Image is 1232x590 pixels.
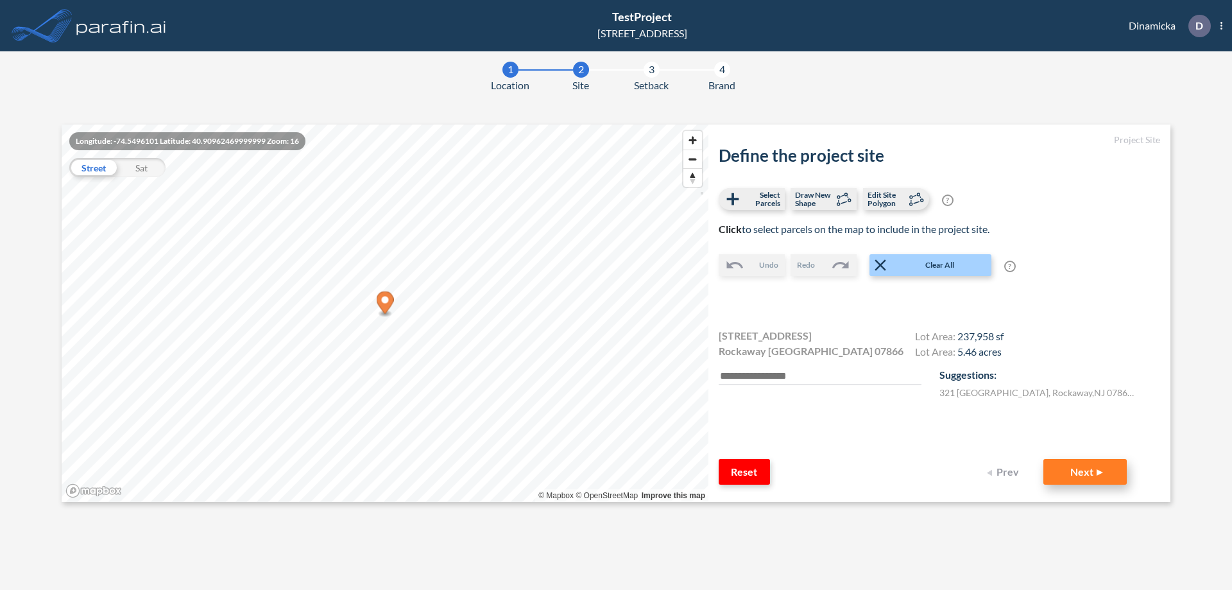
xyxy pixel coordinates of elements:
span: Brand [708,78,735,93]
span: Draw New Shape [795,191,833,207]
div: Dinamicka [1109,15,1222,37]
button: Redo [791,254,857,276]
a: OpenStreetMap [576,491,638,500]
img: logo [74,13,169,39]
div: Sat [117,158,166,177]
div: 3 [644,62,660,78]
h4: Lot Area: [915,330,1004,345]
canvas: Map [62,125,708,502]
a: Improve this map [642,491,705,500]
button: Prev [979,459,1031,485]
span: to select parcels on the map to include in the project site. [719,223,989,235]
div: Street [69,158,117,177]
span: Redo [797,259,815,271]
p: D [1195,20,1203,31]
label: 321 [GEOGRAPHIC_DATA] , Rockaway , NJ 07866 , US [939,386,1138,399]
span: Location [491,78,529,93]
span: [STREET_ADDRESS] [719,328,812,343]
button: Reset [719,459,770,485]
div: 1 [502,62,518,78]
h5: Project Site [719,135,1160,146]
span: 5.46 acres [957,345,1002,358]
span: Site [572,78,589,93]
div: Longitude: -74.5496101 Latitude: 40.90962469999999 Zoom: 16 [69,132,305,150]
div: 4 [714,62,730,78]
span: Setback [634,78,669,93]
span: Clear All [890,259,990,271]
button: Undo [719,254,785,276]
span: ? [1004,261,1016,272]
span: 237,958 sf [957,330,1004,342]
span: TestProject [612,10,672,24]
button: Reset bearing to north [683,168,702,187]
a: Mapbox homepage [65,483,122,498]
span: Select Parcels [742,191,780,207]
span: Edit Site Polygon [868,191,905,207]
button: Zoom in [683,131,702,150]
p: Suggestions: [939,367,1160,383]
span: Reset bearing to north [683,169,702,187]
span: Undo [759,259,778,271]
button: Clear All [869,254,991,276]
a: Mapbox [538,491,574,500]
span: ? [942,195,954,206]
span: Rockaway [GEOGRAPHIC_DATA] 07866 [719,343,903,359]
div: [STREET_ADDRESS] [597,26,687,41]
b: Click [719,223,742,235]
button: Next [1043,459,1127,485]
span: Zoom out [683,150,702,168]
button: Zoom out [683,150,702,168]
h2: Define the project site [719,146,1160,166]
h4: Lot Area: [915,345,1004,361]
div: 2 [573,62,589,78]
div: Map marker [377,291,394,318]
